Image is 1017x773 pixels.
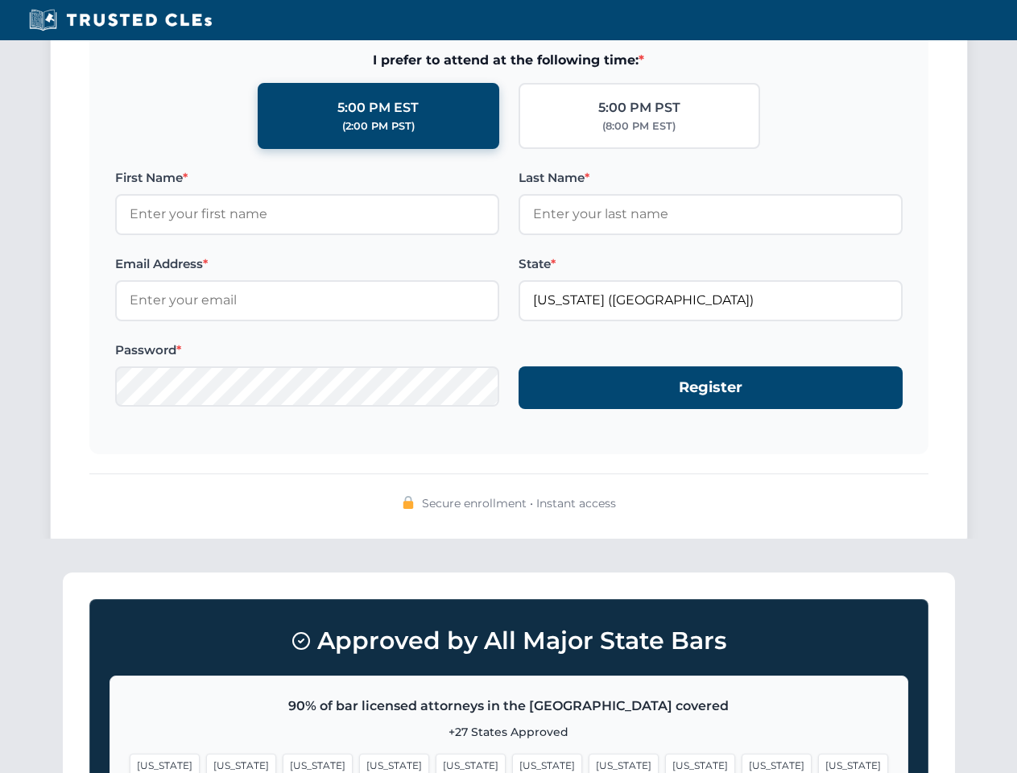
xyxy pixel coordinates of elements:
[115,194,499,234] input: Enter your first name
[602,118,676,134] div: (8:00 PM EST)
[130,723,888,741] p: +27 States Approved
[115,254,499,274] label: Email Address
[402,496,415,509] img: 🔒
[115,280,499,320] input: Enter your email
[422,494,616,512] span: Secure enrollment • Instant access
[130,696,888,717] p: 90% of bar licensed attorneys in the [GEOGRAPHIC_DATA] covered
[110,619,908,663] h3: Approved by All Major State Bars
[519,366,903,409] button: Register
[115,341,499,360] label: Password
[342,118,415,134] div: (2:00 PM PST)
[598,97,680,118] div: 5:00 PM PST
[24,8,217,32] img: Trusted CLEs
[115,50,903,71] span: I prefer to attend at the following time:
[519,280,903,320] input: Florida (FL)
[519,254,903,274] label: State
[115,168,499,188] label: First Name
[519,168,903,188] label: Last Name
[337,97,419,118] div: 5:00 PM EST
[519,194,903,234] input: Enter your last name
